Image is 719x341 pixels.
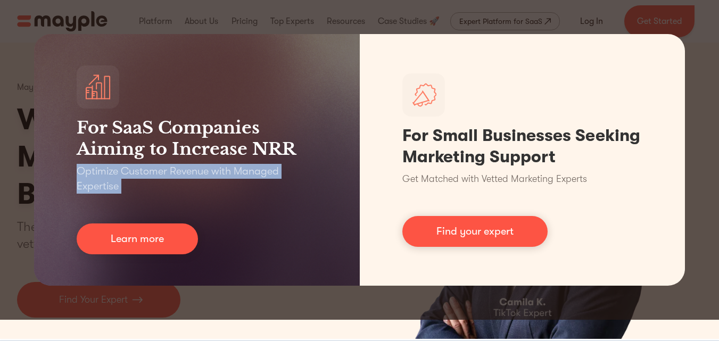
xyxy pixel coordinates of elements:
[402,125,643,168] h1: For Small Businesses Seeking Marketing Support
[402,216,548,247] a: Find your expert
[402,172,587,186] p: Get Matched with Vetted Marketing Experts
[77,117,317,160] h3: For SaaS Companies Aiming to Increase NRR
[77,223,198,254] a: Learn more
[77,164,317,194] p: Optimize Customer Revenue with Managed Expertise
